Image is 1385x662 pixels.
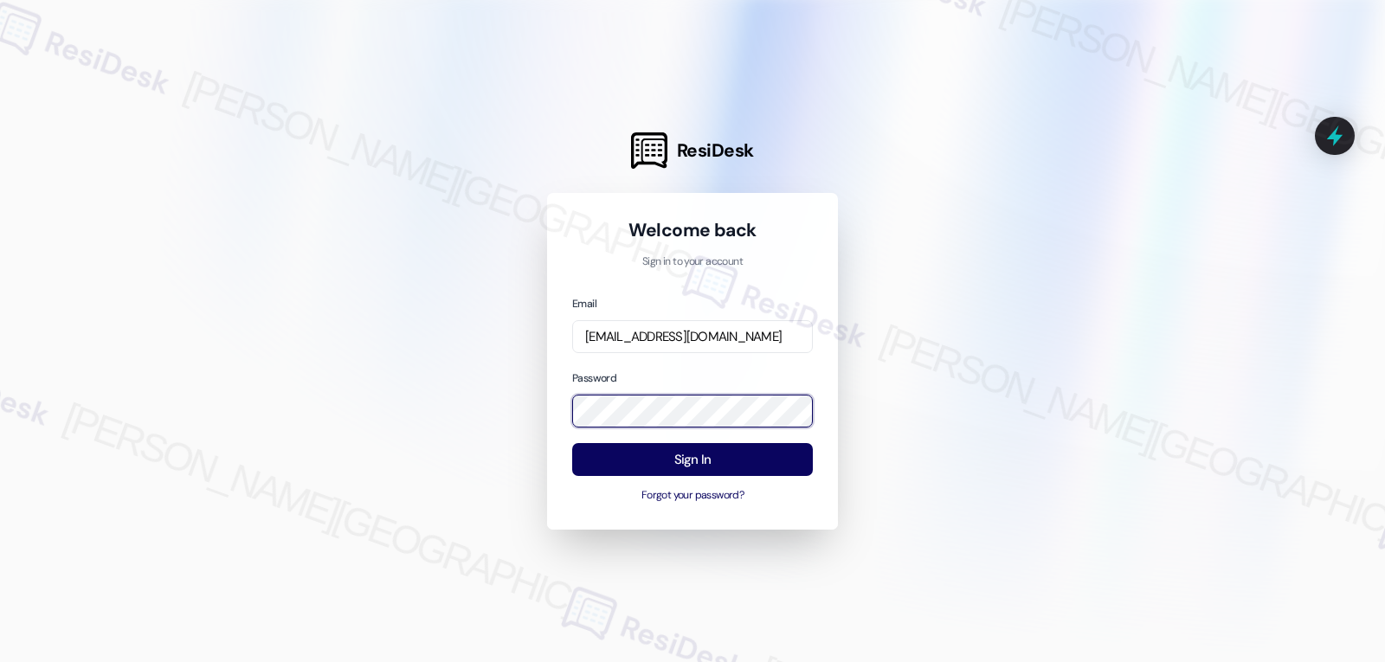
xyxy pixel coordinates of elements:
button: Forgot your password? [572,488,813,504]
input: name@example.com [572,320,813,354]
label: Password [572,371,616,385]
p: Sign in to your account [572,254,813,270]
label: Email [572,297,596,311]
span: ResiDesk [677,138,754,163]
img: ResiDesk Logo [631,132,667,169]
h1: Welcome back [572,218,813,242]
button: Sign In [572,443,813,477]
